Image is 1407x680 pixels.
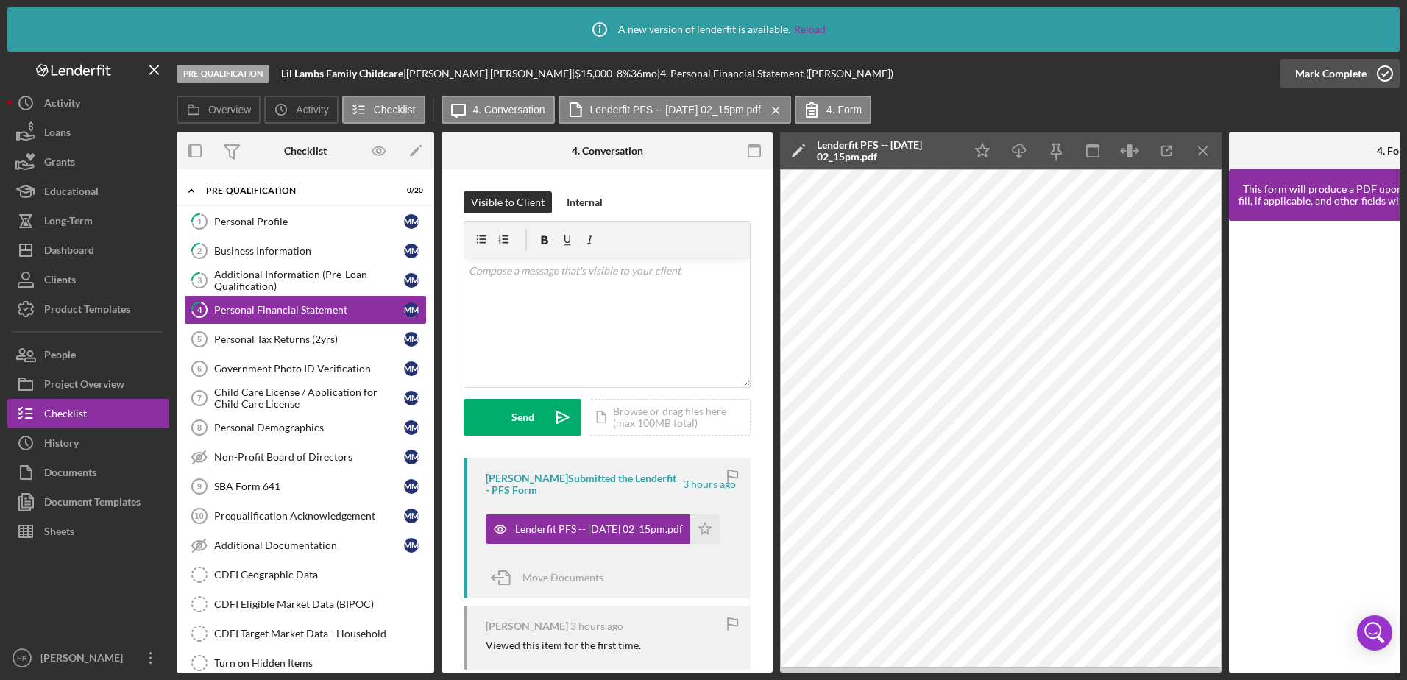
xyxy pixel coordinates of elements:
a: 3Additional Information (Pre-Loan Qualification)MM [184,266,427,295]
div: [PERSON_NAME] Submitted the Lenderfit - PFS Form [486,472,681,496]
div: | [281,68,406,79]
tspan: 3 [197,275,202,285]
button: Documents [7,458,169,487]
span: Move Documents [522,571,603,584]
button: Activity [264,96,338,124]
a: Sheets [7,517,169,546]
div: Send [511,399,534,436]
tspan: 9 [197,482,202,491]
div: Open Intercom Messenger [1357,615,1392,651]
div: Pre-Qualification [206,186,386,195]
tspan: 7 [197,394,202,403]
div: Personal Profile [214,216,404,227]
button: Send [464,399,581,436]
div: M M [404,214,419,229]
label: 4. Conversation [473,104,545,116]
a: CDFI Geographic Data [184,560,427,589]
div: Internal [567,191,603,213]
div: CDFI Eligible Market Data (BIPOC) [214,598,426,610]
div: M M [404,273,419,288]
div: M M [404,391,419,405]
div: A new version of lenderfit is available. [581,11,826,48]
button: Document Templates [7,487,169,517]
button: Mark Complete [1280,59,1400,88]
div: Visible to Client [471,191,545,213]
button: 4. Form [795,96,871,124]
div: M M [404,509,419,523]
div: 0 / 20 [397,186,423,195]
div: Personal Demographics [214,422,404,433]
button: Checklist [342,96,425,124]
div: Lenderfit PFS -- [DATE] 02_15pm.pdf [515,523,683,535]
div: Personal Tax Returns (2yrs) [214,333,404,345]
a: 4Personal Financial StatementMM [184,295,427,325]
label: 4. Form [826,104,862,116]
div: M M [404,302,419,317]
a: 7Child Care License / Application for Child Care LicenseMM [184,383,427,413]
div: Prequalification Acknowledgement [214,510,404,522]
a: 5Personal Tax Returns (2yrs)MM [184,325,427,354]
div: Non-Profit Board of Directors [214,451,404,463]
div: M M [404,332,419,347]
a: 1Personal ProfileMM [184,207,427,236]
a: 10Prequalification AcknowledgementMM [184,501,427,531]
div: Checklist [44,399,87,432]
a: 6Government Photo ID VerificationMM [184,354,427,383]
div: [PERSON_NAME] [PERSON_NAME] | [406,68,575,79]
tspan: 5 [197,335,202,344]
div: 8 % [617,68,631,79]
tspan: 10 [194,511,203,520]
button: Lenderfit PFS -- [DATE] 02_15pm.pdf [559,96,791,124]
button: History [7,428,169,458]
a: 2Business InformationMM [184,236,427,266]
div: [PERSON_NAME] [37,643,132,676]
a: Checklist [7,399,169,428]
tspan: 4 [197,305,202,314]
div: Document Templates [44,487,141,520]
div: Sheets [44,517,74,550]
div: M M [404,244,419,258]
div: Documents [44,458,96,491]
label: Activity [296,104,328,116]
div: Checklist [284,145,327,157]
div: Lenderfit PFS -- [DATE] 02_15pm.pdf [817,139,957,163]
a: 8Personal DemographicsMM [184,413,427,442]
div: Additional Information (Pre-Loan Qualification) [214,269,404,292]
a: 9SBA Form 641MM [184,472,427,501]
tspan: 1 [197,216,202,226]
div: M M [404,479,419,494]
div: M M [404,420,419,435]
button: Internal [559,191,610,213]
button: Visible to Client [464,191,552,213]
div: SBA Form 641 [214,481,404,492]
div: Child Care License / Application for Child Care License [214,386,404,410]
div: M M [404,538,419,553]
button: HR[PERSON_NAME] [7,643,169,673]
div: Pre-Qualification [177,65,269,83]
label: Lenderfit PFS -- [DATE] 02_15pm.pdf [590,104,761,116]
label: Overview [208,104,251,116]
